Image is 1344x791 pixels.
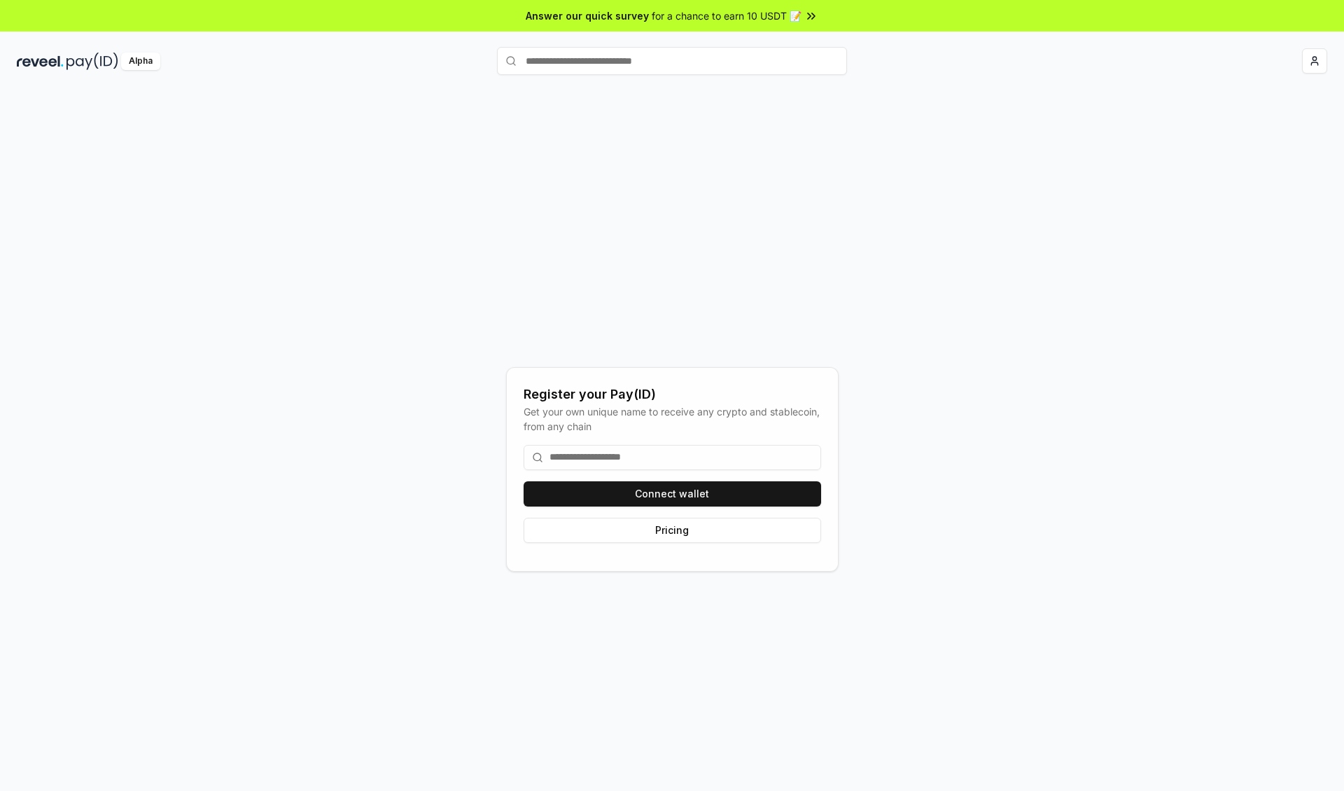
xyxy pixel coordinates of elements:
span: for a chance to earn 10 USDT 📝 [652,8,801,23]
button: Connect wallet [524,481,821,507]
span: Answer our quick survey [526,8,649,23]
button: Pricing [524,518,821,543]
img: reveel_dark [17,53,64,70]
div: Get your own unique name to receive any crypto and stablecoin, from any chain [524,404,821,434]
div: Register your Pay(ID) [524,385,821,404]
div: Alpha [121,53,160,70]
img: pay_id [66,53,118,70]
